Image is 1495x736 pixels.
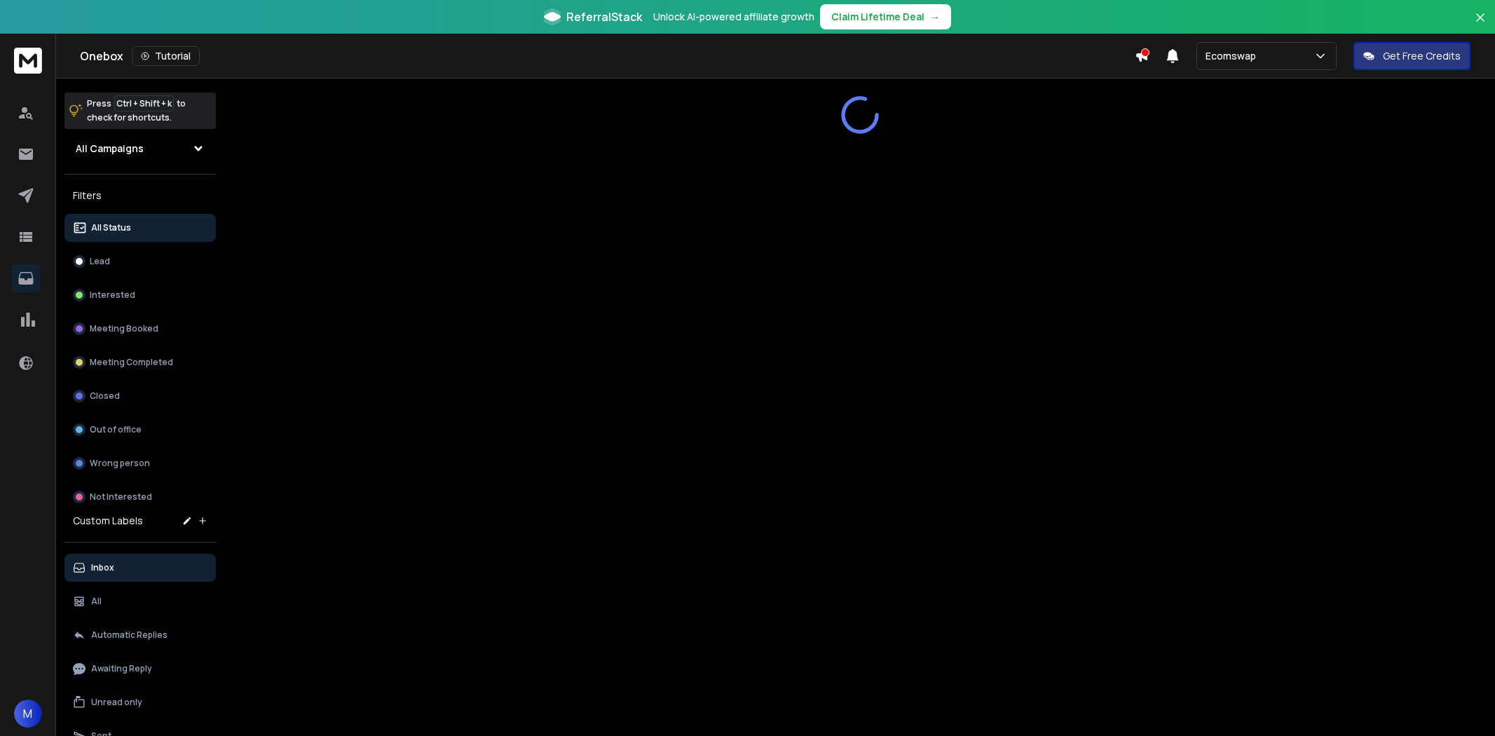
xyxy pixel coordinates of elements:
[90,256,110,267] p: Lead
[64,449,216,477] button: Wrong person
[14,700,42,728] button: M
[91,562,114,573] p: Inbox
[80,46,1135,66] div: Onebox
[64,483,216,511] button: Not Interested
[64,554,216,582] button: Inbox
[930,10,940,24] span: →
[566,8,642,25] span: ReferralStack
[91,222,131,233] p: All Status
[64,655,216,683] button: Awaiting Reply
[90,491,152,503] p: Not Interested
[64,587,216,615] button: All
[73,514,143,528] h3: Custom Labels
[1353,42,1470,70] button: Get Free Credits
[90,424,142,435] p: Out of office
[64,135,216,163] button: All Campaigns
[64,214,216,242] button: All Status
[87,97,186,125] p: Press to check for shortcuts.
[91,596,102,607] p: All
[1383,49,1461,63] p: Get Free Credits
[90,390,120,402] p: Closed
[64,688,216,716] button: Unread only
[76,142,144,156] h1: All Campaigns
[91,663,152,674] p: Awaiting Reply
[653,10,814,24] p: Unlock AI-powered affiliate growth
[64,186,216,205] h3: Filters
[90,458,150,469] p: Wrong person
[64,315,216,343] button: Meeting Booked
[820,4,951,29] button: Claim Lifetime Deal→
[64,382,216,410] button: Closed
[90,357,173,368] p: Meeting Completed
[64,621,216,649] button: Automatic Replies
[1471,8,1489,42] button: Close banner
[64,247,216,275] button: Lead
[91,629,168,641] p: Automatic Replies
[64,416,216,444] button: Out of office
[91,697,142,708] p: Unread only
[1206,49,1262,63] p: Ecomswap
[90,323,158,334] p: Meeting Booked
[114,95,174,111] span: Ctrl + Shift + k
[132,46,200,66] button: Tutorial
[90,289,135,301] p: Interested
[64,348,216,376] button: Meeting Completed
[64,281,216,309] button: Interested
